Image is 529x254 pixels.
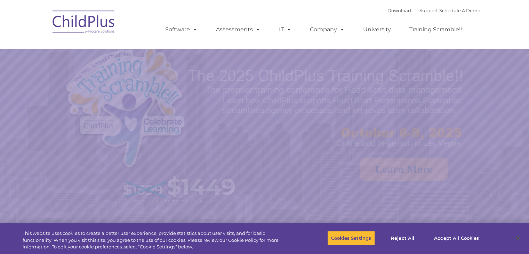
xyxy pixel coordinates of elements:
[360,158,448,181] a: Learn More
[430,231,483,245] button: Accept All Cookies
[381,231,424,245] button: Reject All
[356,23,398,37] a: University
[387,8,411,13] a: Download
[510,230,526,246] button: Close
[23,230,291,251] div: This website uses cookies to create a better user experience, provide statistics about user visit...
[419,8,438,13] a: Support
[49,6,119,40] img: ChildPlus by Procare Solutions
[272,23,298,37] a: IT
[158,23,205,37] a: Software
[303,23,352,37] a: Company
[387,8,480,13] font: |
[402,23,469,37] a: Training Scramble!!
[209,23,267,37] a: Assessments
[327,231,375,245] button: Cookies Settings
[439,8,480,13] a: Schedule A Demo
